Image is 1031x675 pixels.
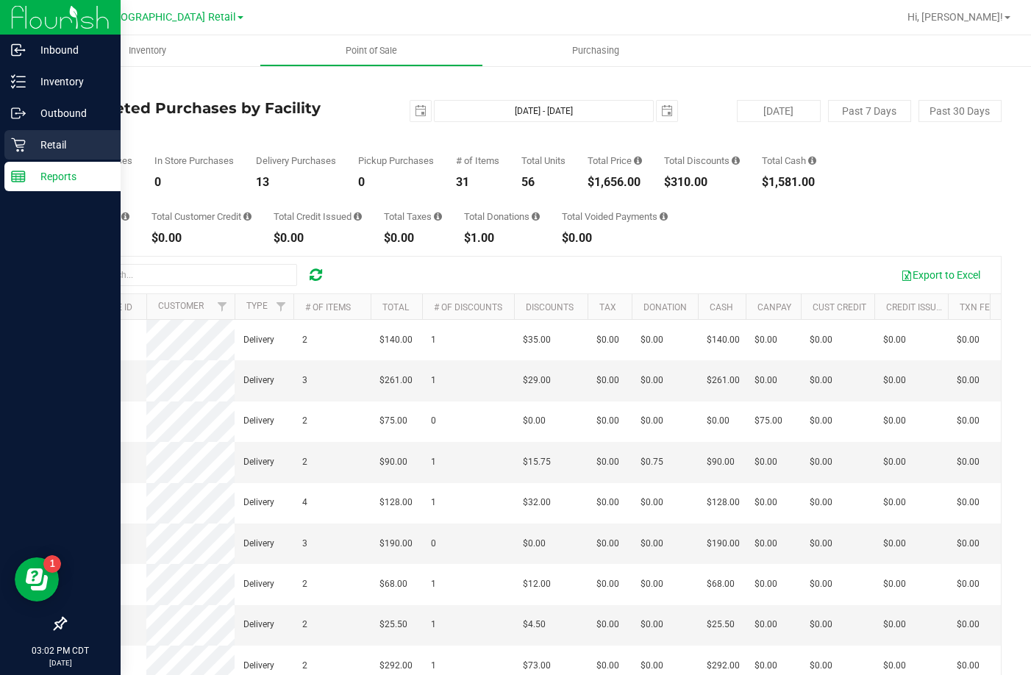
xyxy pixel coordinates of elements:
[431,618,436,632] span: 1
[382,302,409,312] a: Total
[456,176,499,188] div: 31
[754,618,777,632] span: $0.00
[754,374,777,387] span: $0.00
[707,659,740,673] span: $292.00
[26,168,114,185] p: Reports
[596,537,619,551] span: $0.00
[810,333,832,347] span: $0.00
[754,577,777,591] span: $0.00
[641,659,663,673] span: $0.00
[274,232,362,244] div: $0.00
[302,618,307,632] span: 2
[431,577,436,591] span: 1
[302,577,307,591] span: 2
[243,455,274,469] span: Delivery
[431,333,436,347] span: 1
[11,74,26,89] inline-svg: Inventory
[379,374,413,387] span: $261.00
[260,35,484,66] a: Point of Sale
[907,11,1003,23] span: Hi, [PERSON_NAME]!
[754,414,782,428] span: $75.00
[588,156,642,165] div: Total Price
[754,496,777,510] span: $0.00
[121,212,129,221] i: Sum of the successful, non-voided CanPay payment transactions for all purchases in the date range.
[305,302,351,312] a: # of Items
[641,414,663,428] span: $0.00
[883,333,906,347] span: $0.00
[641,577,663,591] span: $0.00
[552,44,639,57] span: Purchasing
[521,156,566,165] div: Total Units
[358,156,434,165] div: Pickup Purchases
[957,333,980,347] span: $0.00
[588,176,642,188] div: $1,656.00
[109,44,186,57] span: Inventory
[754,659,777,673] span: $0.00
[158,301,204,311] a: Customer
[243,537,274,551] span: Delivery
[918,100,1002,122] button: Past 30 Days
[596,577,619,591] span: $0.00
[707,455,735,469] span: $90.00
[828,100,911,122] button: Past 7 Days
[521,176,566,188] div: 56
[596,414,619,428] span: $0.00
[302,537,307,551] span: 3
[302,333,307,347] span: 2
[26,136,114,154] p: Retail
[957,414,980,428] span: $0.00
[599,302,616,312] a: Tax
[379,618,407,632] span: $25.50
[43,555,61,573] iframe: Resource center unread badge
[379,577,407,591] span: $68.00
[434,212,442,221] i: Sum of the total taxes for all purchases in the date range.
[957,374,980,387] span: $0.00
[883,414,906,428] span: $0.00
[732,156,740,165] i: Sum of the discount values applied to the all purchases in the date range.
[11,137,26,152] inline-svg: Retail
[302,374,307,387] span: 3
[26,104,114,122] p: Outbound
[269,294,293,319] a: Filter
[35,35,260,66] a: Inventory
[483,35,707,66] a: Purchasing
[379,333,413,347] span: $140.00
[243,414,274,428] span: Delivery
[596,333,619,347] span: $0.00
[243,659,274,673] span: Delivery
[354,212,362,221] i: Sum of all account credit issued for all refunds from returned purchases in the date range.
[302,414,307,428] span: 2
[464,212,540,221] div: Total Donations
[891,262,990,287] button: Export to Excel
[762,176,816,188] div: $1,581.00
[596,618,619,632] span: $0.00
[154,176,234,188] div: 0
[957,618,980,632] span: $0.00
[641,496,663,510] span: $0.00
[26,73,114,90] p: Inventory
[456,156,499,165] div: # of Items
[754,455,777,469] span: $0.00
[302,496,307,510] span: 4
[707,414,729,428] span: $0.00
[243,577,274,591] span: Delivery
[886,302,947,312] a: Credit Issued
[7,657,114,668] p: [DATE]
[960,302,1000,312] a: Txn Fees
[302,455,307,469] span: 2
[957,577,980,591] span: $0.00
[431,455,436,469] span: 1
[707,618,735,632] span: $25.50
[810,618,832,632] span: $0.00
[523,333,551,347] span: $35.00
[151,232,251,244] div: $0.00
[957,496,980,510] span: $0.00
[243,212,251,221] i: Sum of the successful, non-voided payments using account credit for all purchases in the date range.
[243,496,274,510] span: Delivery
[643,302,687,312] a: Donation
[596,455,619,469] span: $0.00
[523,577,551,591] span: $12.00
[523,618,546,632] span: $4.50
[379,414,407,428] span: $75.00
[596,659,619,673] span: $0.00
